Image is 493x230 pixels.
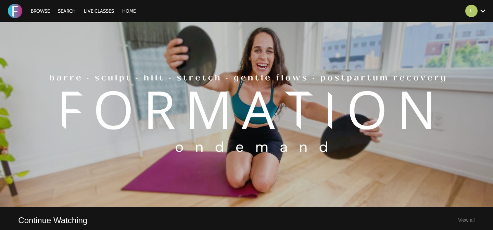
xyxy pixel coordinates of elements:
[458,217,475,223] a: View all
[119,8,139,14] a: HOME
[27,8,140,14] nav: Primary
[18,215,87,226] a: Continue Watching
[54,8,79,14] a: Search
[8,4,22,18] img: FORMATION
[27,8,53,14] a: Browse
[80,8,117,14] a: LIVE CLASSES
